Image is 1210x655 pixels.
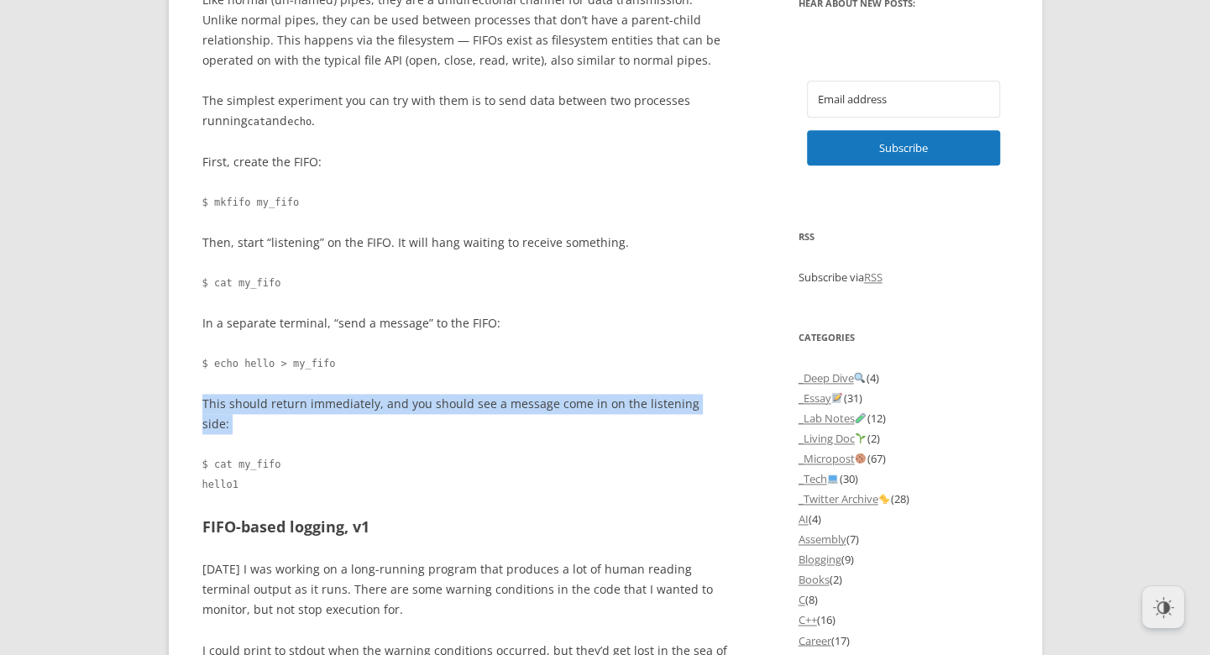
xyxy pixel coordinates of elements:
[287,116,312,128] code: echo
[878,493,889,504] img: 🐤
[831,392,842,403] img: 📝
[799,532,846,547] a: Assembly
[799,610,1008,630] li: (16)
[807,81,1000,118] input: Email address
[799,529,1008,549] li: (7)
[202,515,727,539] h2: FIFO-based logging, v1
[202,192,727,212] code: $ mkfifo my_fifo
[799,370,867,385] a: _Deep Dive
[202,394,727,434] p: This should return immediately, and you should see a message come in on the listening side:
[799,368,1008,388] li: (4)
[799,327,1008,348] h3: Categories
[202,273,727,293] code: $ cat my_fifo
[855,432,866,443] img: 🌱
[248,116,266,128] code: cat
[202,91,727,132] p: The simplest experiment you can try with them is to send data between two processes running and .
[799,428,1008,448] li: (2)
[799,408,1008,428] li: (12)
[202,313,727,333] p: In a separate terminal, “send a message” to the FIFO:
[202,354,727,374] code: $ echo hello > my_fifo
[799,630,1008,650] li: (17)
[799,469,1008,489] li: (30)
[202,559,727,620] p: [DATE] I was working on a long-running program that produces a lot of human reading terminal outp...
[799,388,1008,408] li: (31)
[799,491,891,506] a: _Twitter Archive
[799,411,867,426] a: _Lab Notes
[799,390,844,406] a: _Essay
[799,632,831,647] a: Career
[799,451,867,466] a: _Micropost
[799,569,1008,589] li: (2)
[855,453,866,464] img: 🍪
[799,511,809,527] a: AI
[799,471,840,486] a: _Tech
[799,552,841,567] a: Blogging
[799,509,1008,529] li: (4)
[202,454,727,495] code: $ cat my_fifo hello1
[799,549,1008,569] li: (9)
[202,233,727,253] p: Then, start “listening” on the FIFO. It will hang waiting to receive something.
[799,227,1008,247] h3: RSS
[799,572,830,587] a: Books
[799,489,1008,509] li: (28)
[855,412,866,423] img: 🧪
[799,448,1008,469] li: (67)
[799,612,817,627] a: C++
[799,592,805,607] a: C
[827,473,838,484] img: 💻
[864,270,883,285] a: RSS
[854,372,865,383] img: 🔍
[799,431,867,446] a: _Living Doc
[799,589,1008,610] li: (8)
[807,130,1000,165] button: Subscribe
[202,152,727,172] p: First, create the FIFO:
[799,267,1008,287] p: Subscribe via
